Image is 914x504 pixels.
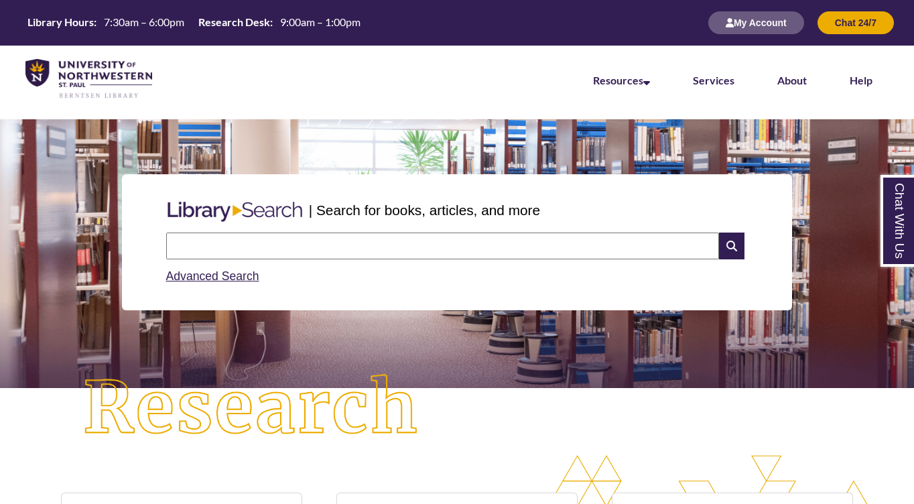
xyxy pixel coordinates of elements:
th: Research Desk: [193,15,275,29]
a: Help [850,74,872,86]
i: Search [719,233,744,259]
table: Hours Today [22,15,366,29]
a: Hours Today [22,15,366,31]
a: About [777,74,807,86]
img: Research [46,337,457,480]
button: Chat 24/7 [818,11,894,34]
th: Library Hours: [22,15,99,29]
a: Resources [593,74,650,86]
a: Chat 24/7 [818,17,894,28]
button: My Account [708,11,804,34]
p: | Search for books, articles, and more [309,200,540,220]
a: Services [693,74,734,86]
img: Libary Search [161,196,309,227]
span: 7:30am – 6:00pm [104,15,184,28]
img: UNWSP Library Logo [25,59,152,99]
a: My Account [708,17,804,28]
span: 9:00am – 1:00pm [280,15,361,28]
a: Advanced Search [166,269,259,283]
